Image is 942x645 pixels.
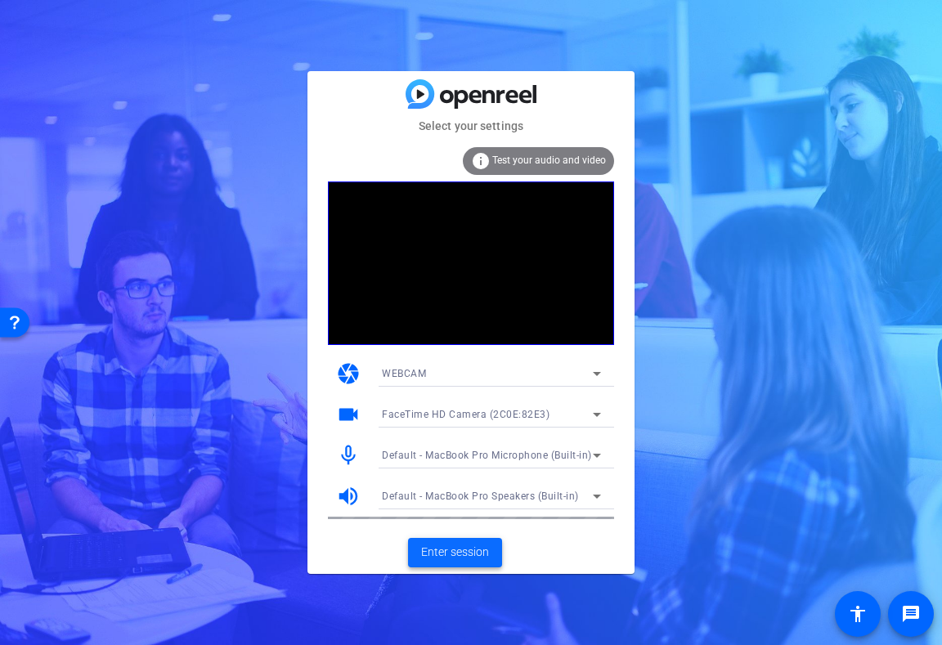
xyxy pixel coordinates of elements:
[406,79,536,108] img: blue-gradient.svg
[382,490,579,502] span: Default - MacBook Pro Speakers (Built-in)
[848,604,868,624] mat-icon: accessibility
[408,538,502,567] button: Enter session
[492,155,606,166] span: Test your audio and video
[471,151,491,171] mat-icon: info
[336,402,361,427] mat-icon: videocam
[901,604,921,624] mat-icon: message
[421,544,489,561] span: Enter session
[382,409,549,420] span: FaceTime HD Camera (2C0E:82E3)
[382,450,592,461] span: Default - MacBook Pro Microphone (Built-in)
[382,368,426,379] span: WEBCAM
[307,117,635,135] mat-card-subtitle: Select your settings
[336,484,361,508] mat-icon: volume_up
[336,361,361,386] mat-icon: camera
[336,443,361,468] mat-icon: mic_none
